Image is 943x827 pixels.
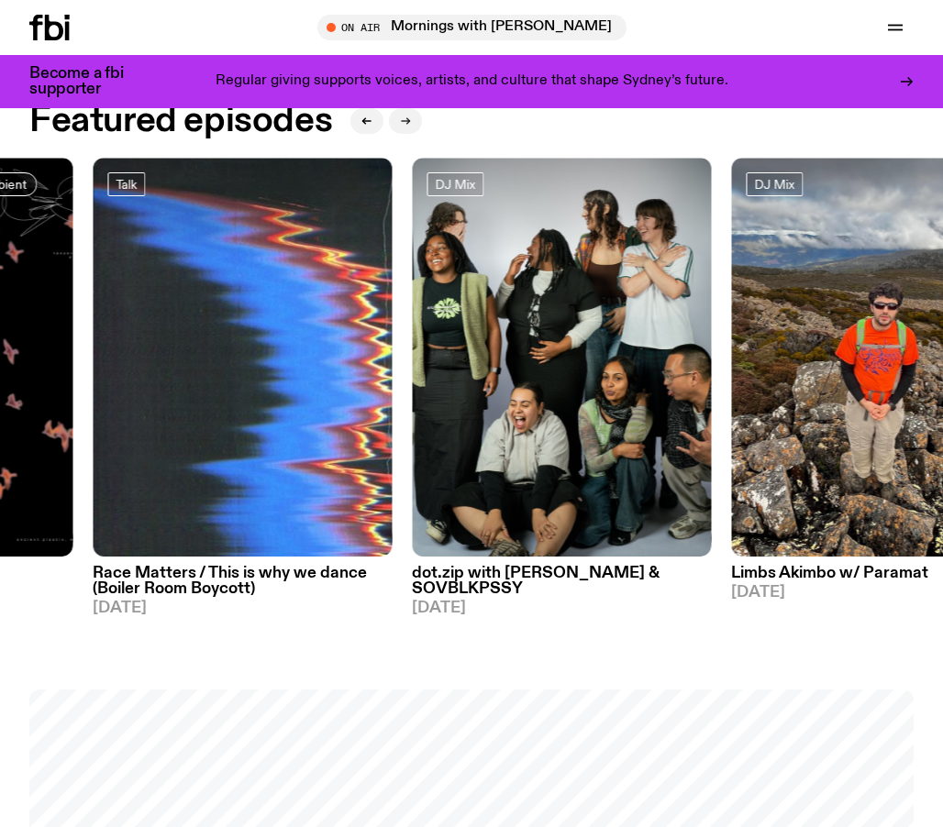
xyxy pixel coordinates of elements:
[107,172,145,196] a: Talk
[93,601,392,616] span: [DATE]
[754,178,794,192] span: DJ Mix
[412,601,711,616] span: [DATE]
[317,15,627,40] button: On AirMornings with [PERSON_NAME]
[412,557,711,616] a: dot.zip with [PERSON_NAME] & SOVBLKPSSY[DATE]
[216,73,728,90] p: Regular giving supports voices, artists, and culture that shape Sydney’s future.
[427,172,483,196] a: DJ Mix
[93,566,392,597] h3: Race Matters / This is why we dance (Boiler Room Boycott)
[412,566,711,597] h3: dot.zip with [PERSON_NAME] & SOVBLKPSSY
[93,158,392,557] img: A spectral view of a waveform, warped and glitched
[29,66,147,97] h3: Become a fbi supporter
[116,178,137,192] span: Talk
[29,105,332,138] h2: Featured episodes
[435,178,475,192] span: DJ Mix
[746,172,803,196] a: DJ Mix
[93,557,392,616] a: Race Matters / This is why we dance (Boiler Room Boycott)[DATE]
